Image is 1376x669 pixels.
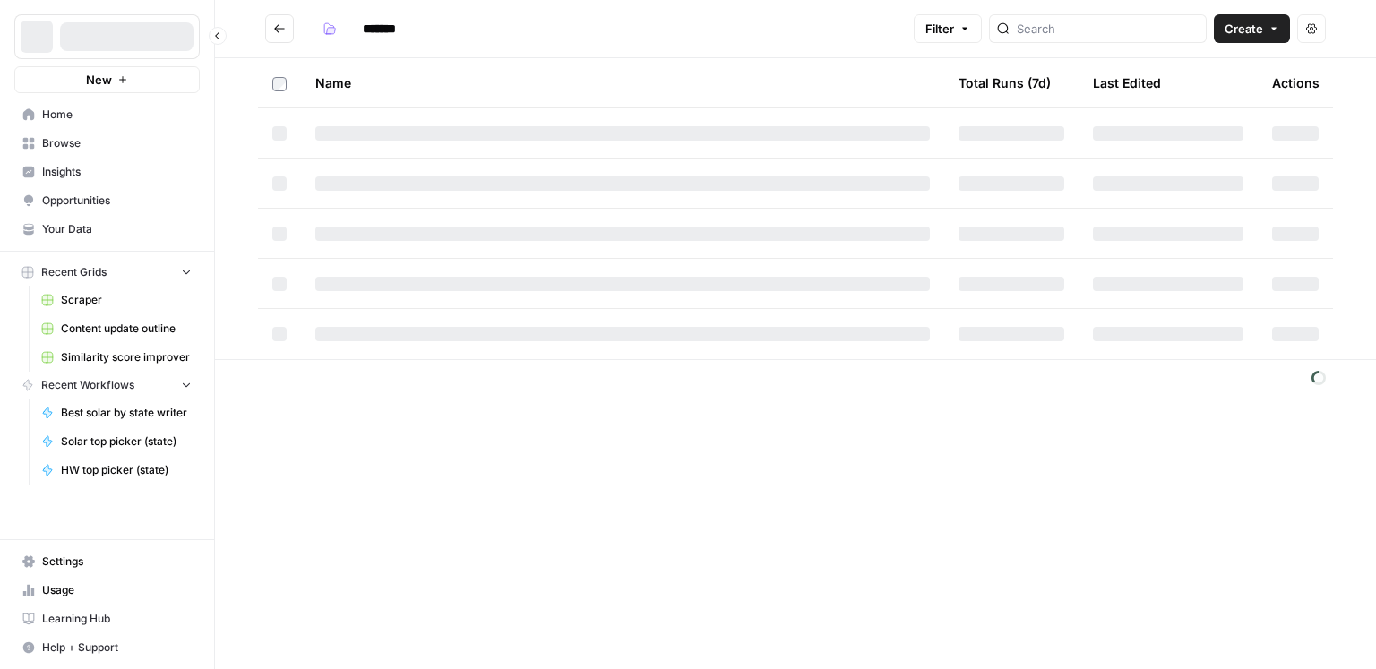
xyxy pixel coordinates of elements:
[14,576,200,605] a: Usage
[33,427,200,456] a: Solar top picker (state)
[42,164,192,180] span: Insights
[14,66,200,93] button: New
[1272,58,1320,107] div: Actions
[42,553,192,570] span: Settings
[14,129,200,158] a: Browse
[61,321,192,337] span: Content update outline
[14,186,200,215] a: Opportunities
[41,264,107,280] span: Recent Grids
[14,633,200,662] button: Help + Support
[315,58,930,107] div: Name
[14,100,200,129] a: Home
[14,215,200,244] a: Your Data
[42,639,192,656] span: Help + Support
[42,107,192,123] span: Home
[33,456,200,485] a: HW top picker (state)
[61,462,192,478] span: HW top picker (state)
[61,349,192,365] span: Similarity score improver
[42,611,192,627] span: Learning Hub
[86,71,112,89] span: New
[1214,14,1290,43] button: Create
[1017,20,1199,38] input: Search
[925,20,954,38] span: Filter
[33,399,200,427] a: Best solar by state writer
[33,314,200,343] a: Content update outline
[1225,20,1263,38] span: Create
[41,377,134,393] span: Recent Workflows
[914,14,982,43] button: Filter
[14,259,200,286] button: Recent Grids
[33,343,200,372] a: Similarity score improver
[14,547,200,576] a: Settings
[14,158,200,186] a: Insights
[959,58,1051,107] div: Total Runs (7d)
[61,433,192,450] span: Solar top picker (state)
[265,14,294,43] button: Go back
[61,292,192,308] span: Scraper
[42,135,192,151] span: Browse
[1093,58,1161,107] div: Last Edited
[42,221,192,237] span: Your Data
[14,372,200,399] button: Recent Workflows
[61,405,192,421] span: Best solar by state writer
[42,193,192,209] span: Opportunities
[14,605,200,633] a: Learning Hub
[33,286,200,314] a: Scraper
[42,582,192,598] span: Usage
